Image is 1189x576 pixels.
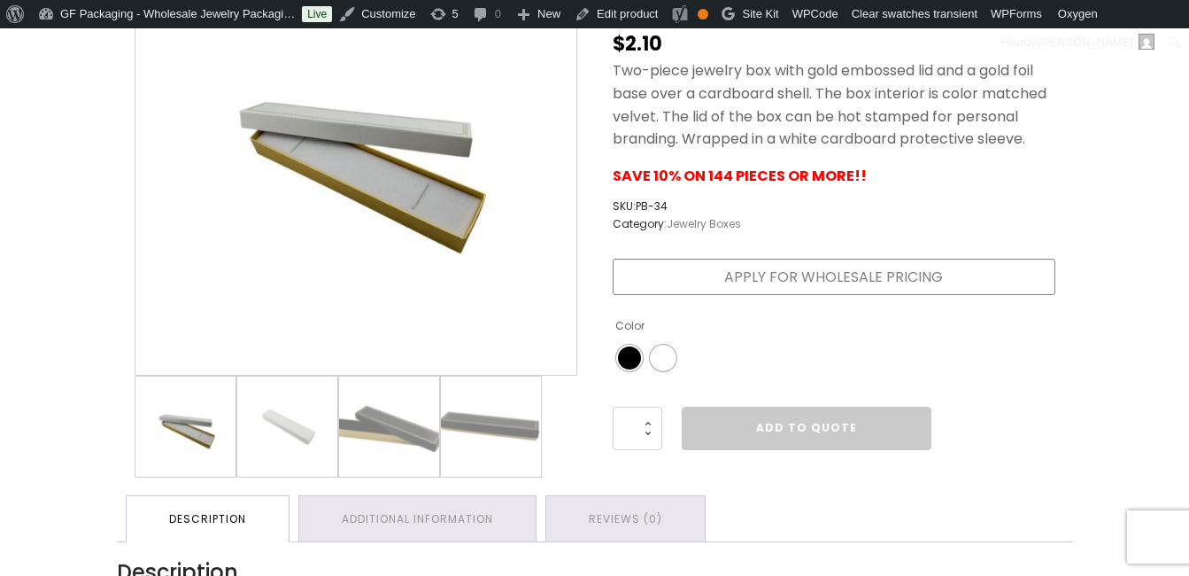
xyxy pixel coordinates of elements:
a: Reviews (0) [546,496,705,541]
bdi: 2.10 [613,30,662,58]
img: Two-piece paperboard box with a white leatherette lid decorated with a gold border. The bottom of... [237,377,337,477]
a: Description [127,496,289,541]
span: [PERSON_NAME] [1038,35,1133,49]
span: Site Kit [742,7,778,20]
a: Additional information [299,496,536,541]
input: Product quantity [613,407,662,449]
img: Two-piece black leatherette bracelet box with gold border, gold base reveal, black velvet pad wit... [339,377,439,477]
a: Add to Quote [682,407,931,449]
p: Two-piece jewelry box with gold embossed lid and a gold foil base over a cardboard shell. The box... [613,59,1055,150]
span: Category: [613,215,741,232]
img: Two-piece paperboard bracelet box with black leatherette lid and gold imprinted border, gold wrap... [441,377,541,477]
a: Jewelry Boxes [667,216,741,231]
div: OK [698,9,708,19]
a: Howdy, [995,28,1162,57]
li: White [650,345,676,371]
span: $ [613,30,625,58]
a: Live [302,6,332,22]
span: PB-34 [636,198,668,214]
strong: SAVE 10% ON 144 PIECES OR MORE!! [613,166,867,186]
ul: Color [613,341,931,375]
a: Apply for Wholesale Pricing [613,259,1055,296]
li: Black [616,345,643,371]
label: Color [615,312,645,340]
img: Two-piece paperboard box with two elastic straps to hold a bracelet. The lid is white leatherette... [135,377,235,477]
span: SKU: [613,198,741,214]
